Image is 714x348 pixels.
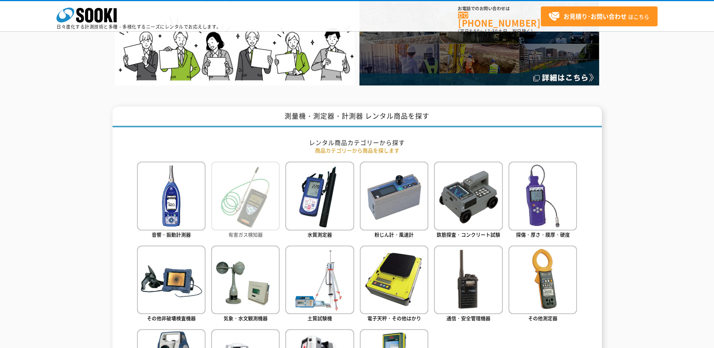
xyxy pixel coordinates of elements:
h1: 測量機・測定器・計測器 レンタル商品を探す [113,107,602,127]
a: 鉄筋探査・コンクリート試験 [434,162,502,240]
span: その他非破壊検査機器 [147,314,196,322]
img: 有害ガス検知器 [211,162,280,230]
span: 気象・水文観測機器 [224,314,268,322]
a: 土質試験機 [285,246,354,324]
span: 鉄筋探査・コンクリート試験 [437,231,500,238]
strong: お見積り･お問い合わせ [563,12,627,21]
img: 水質測定器 [285,162,354,230]
span: 通信・安全管理機器 [446,314,490,322]
a: 音響・振動計測器 [137,162,206,240]
a: 粉じん計・風速計 [360,162,428,240]
img: 通信・安全管理機器 [434,246,502,314]
span: 8:50 [469,28,480,35]
a: 電子天秤・その他はかり [360,246,428,324]
span: 17:30 [484,28,498,35]
img: その他非破壊検査機器 [137,246,206,314]
h2: レンタル商品カテゴリーから探す [137,139,577,147]
span: その他測定器 [528,314,557,322]
img: その他測定器 [508,246,577,314]
span: 有害ガス検知器 [228,231,263,238]
img: 探傷・厚さ・膜厚・硬度 [508,162,577,230]
p: 商品カテゴリーから商品を探します [137,147,577,154]
img: 気象・水文観測機器 [211,246,280,314]
img: 土質試験機 [285,246,354,314]
a: 有害ガス検知器 [211,162,280,240]
img: 鉄筋探査・コンクリート試験 [434,162,502,230]
img: 音響・振動計測器 [137,162,206,230]
span: 粉じん計・風速計 [375,231,414,238]
a: [PHONE_NUMBER] [458,12,541,27]
span: 探傷・厚さ・膜厚・硬度 [516,231,570,238]
a: 気象・水文観測機器 [211,246,280,324]
span: (平日 ～ 土日、祝日除く) [458,28,533,35]
a: その他非破壊検査機器 [137,246,206,324]
p: 日々進化する計測技術と多種・多様化するニーズにレンタルでお応えします。 [56,24,221,29]
a: 探傷・厚さ・膜厚・硬度 [508,162,577,240]
a: お見積り･お問い合わせはこちら [541,6,658,26]
a: その他測定器 [508,246,577,324]
img: 電子天秤・その他はかり [360,246,428,314]
span: 土質試験機 [308,314,332,322]
span: はこちら [548,11,649,22]
a: 通信・安全管理機器 [434,246,502,324]
span: 音響・振動計測器 [152,231,191,238]
img: 粉じん計・風速計 [360,162,428,230]
span: 電子天秤・その他はかり [367,314,421,322]
span: 水質測定器 [308,231,332,238]
a: 水質測定器 [285,162,354,240]
span: お電話でのお問い合わせは [458,6,541,11]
